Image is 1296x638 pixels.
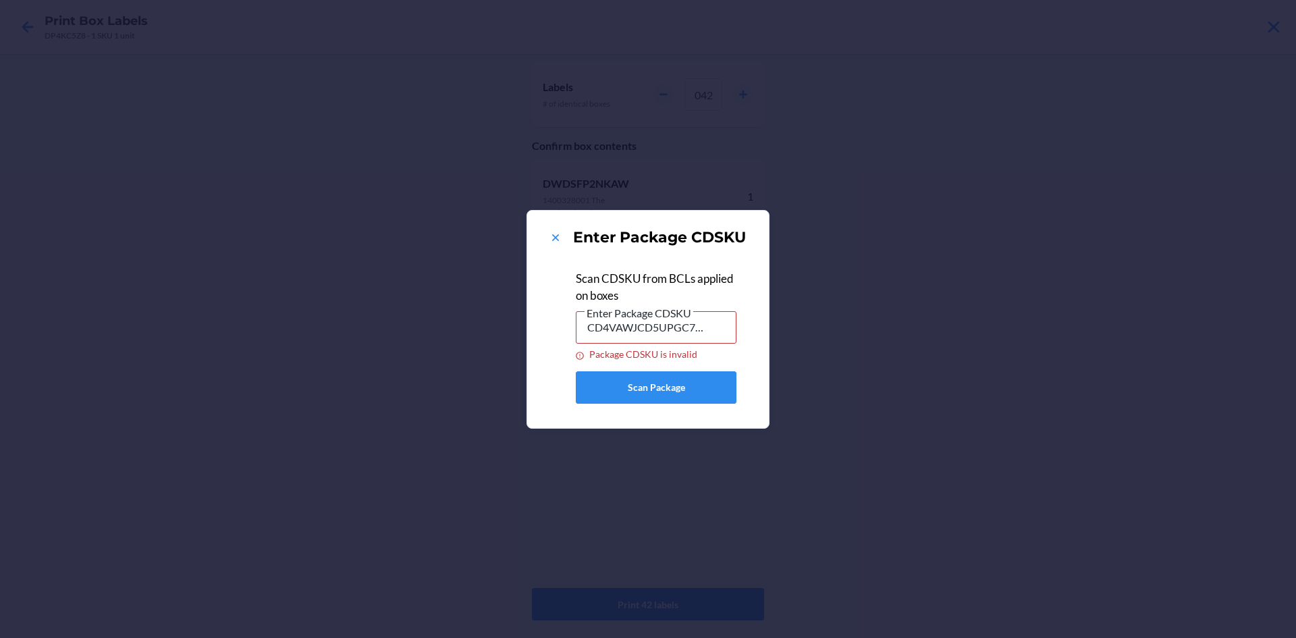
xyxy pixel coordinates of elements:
span: Enter Package CDSKU [585,307,693,320]
input: Enter Package CDSKU Package CDSKU is invalid [576,311,736,344]
h2: Enter Package CDSKU [573,227,746,248]
button: Scan Package [576,371,736,404]
div: Package CDSKU is invalid [576,349,736,361]
div: Scan CDSKU from BCLs applied on boxes [576,270,736,304]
